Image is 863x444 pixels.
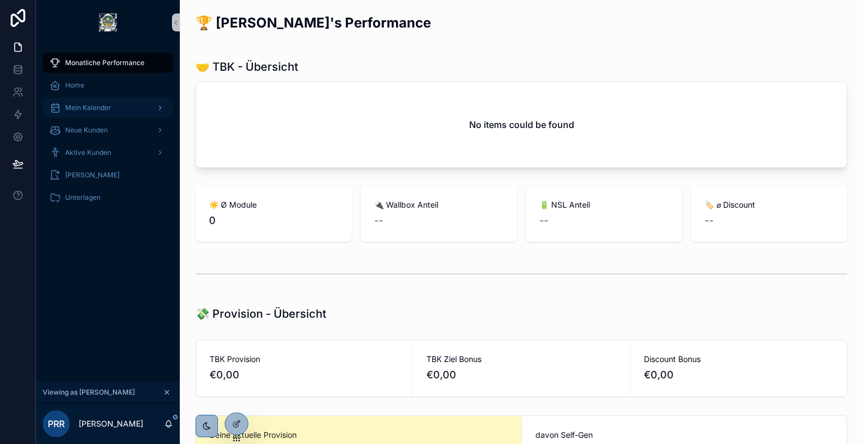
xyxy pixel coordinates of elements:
[210,429,508,441] span: Deine aktuelle Provision
[705,213,714,228] span: --
[65,103,111,112] span: Mein Kalender
[644,354,833,365] span: Discount Bonus
[196,13,431,32] h2: 🏆 [PERSON_NAME]'s Performance
[43,98,173,118] a: Mein Kalender
[210,354,399,365] span: TBK Provision
[43,53,173,73] a: Monatliche Performance
[644,367,833,383] span: €0,00
[43,143,173,163] a: Aktive Kunden
[705,199,834,210] span: 🏷 ⌀ Discount
[36,45,180,222] div: scrollable content
[65,193,101,202] span: Unterlagen
[65,171,120,180] span: [PERSON_NAME]
[65,148,111,157] span: Aktive Kunden
[48,417,65,431] span: PRR
[43,75,173,95] a: Home
[209,199,338,210] span: ☀️ Ø Module
[43,187,173,208] a: Unterlagen
[196,306,326,322] h1: 💸 Provision - Übersicht
[43,120,173,140] a: Neue Kunden
[65,126,108,135] span: Neue Kunden
[99,13,117,31] img: App logo
[426,354,616,365] span: TBK Ziel Bonus
[65,58,144,67] span: Monatliche Performance
[79,418,143,429] p: [PERSON_NAME]
[426,367,616,383] span: €0,00
[539,213,548,228] span: --
[374,213,383,228] span: --
[43,388,135,397] span: Viewing as [PERSON_NAME]
[374,199,503,210] span: 🔌 Wallbox Anteil
[539,199,669,210] span: 🔋 NSL Anteil
[43,165,173,185] a: [PERSON_NAME]
[210,367,399,383] span: €0,00
[469,118,574,131] h2: No items could be found
[65,81,84,90] span: Home
[209,213,338,228] span: 0
[196,59,298,75] h1: 🤝 TBK - Übersicht
[535,429,834,441] span: davon Self-Gen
